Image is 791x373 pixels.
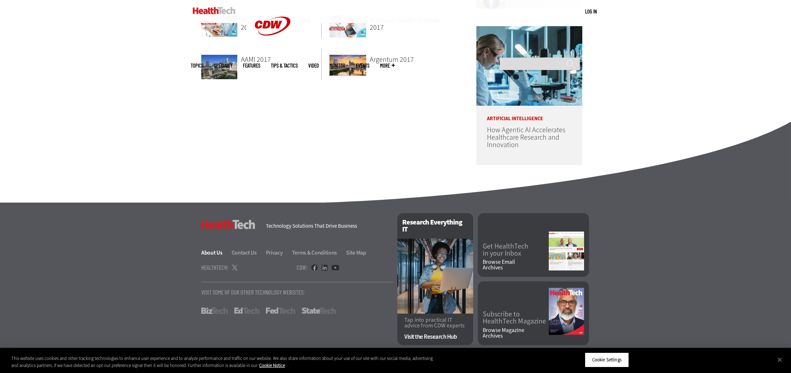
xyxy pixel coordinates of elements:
span: Topics [191,63,203,68]
div: User menu [585,8,597,15]
h4: CDW: [297,264,308,270]
a: Visit the Research Hub [404,334,466,340]
h4: Technology Solutions That Drive Business [266,223,388,229]
a: MonITor [329,63,345,68]
img: scientist looks through microscope in lab [476,26,582,106]
img: Home [193,7,236,14]
a: Features [243,63,260,68]
span: Specialty [214,63,232,68]
a: More information about your privacy [259,362,285,368]
h4: HealthTech: [201,264,228,270]
h2: Research Everything IT [397,213,473,239]
a: Events [356,63,369,68]
a: How Agentic AI Accelerates Healthcare Research and Innovation [487,125,565,150]
img: newsletter screenshot [549,232,584,270]
a: CDW [246,47,299,54]
div: This website uses cookies and other tracking technologies to enhance user experience and to analy... [11,355,435,369]
p: Visit Some Of Our Other Technology Websites: [201,289,394,295]
a: Tips & Tactics [271,63,298,68]
a: EdTech [234,308,260,314]
a: Argentum 2017 [370,49,452,70]
a: Browse EmailArchives [483,259,549,270]
a: Privacy [266,249,291,256]
a: Video [308,63,319,68]
a: BizTech [201,308,228,314]
a: Browse MagazineArchives [483,327,549,339]
h3: HealthTech [201,220,255,229]
a: Site Map [346,249,366,256]
a: FedTech [266,308,295,314]
button: Cookie Settings [585,352,629,367]
p: Tap into practical IT advice from CDW experts [404,317,466,328]
a: Log in [585,8,597,14]
a: Contact Us [232,249,265,256]
p: Artificial Intelligence [476,106,582,121]
span: More [380,63,395,68]
a: StateTech [302,308,336,314]
img: Fall 2025 Cover [549,288,584,335]
a: Subscribe toHealthTech Magazine [483,311,549,325]
a: Get HealthTechin your Inbox [483,243,549,257]
a: About Us [201,249,231,256]
a: Terms & Conditions [292,249,345,256]
button: Close [772,352,787,367]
